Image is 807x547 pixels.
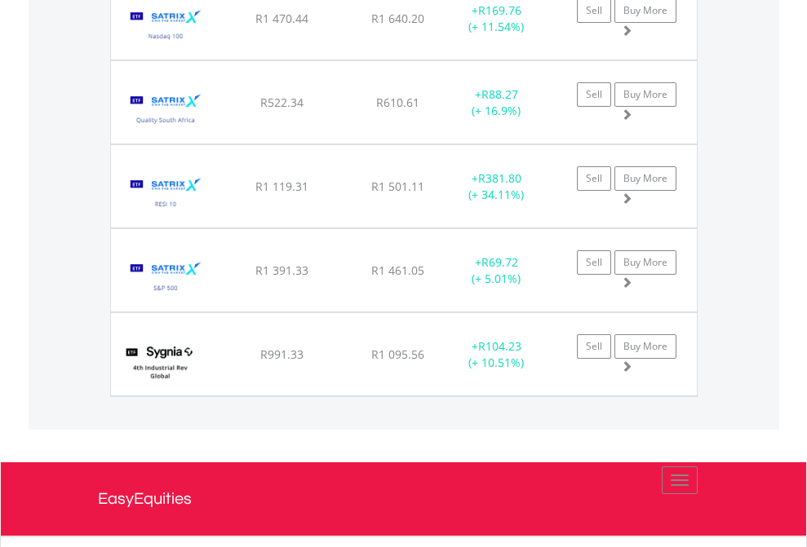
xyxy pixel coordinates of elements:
a: EasyEquities [98,462,710,536]
a: Buy More [614,166,676,191]
a: Sell [577,334,611,359]
img: TFSA.SYG4IR.png [119,333,202,391]
span: R88.27 [481,86,518,102]
img: TFSA.STXQUA.png [119,82,213,139]
span: R104.23 [478,338,521,354]
div: + (+ 11.54%) [446,2,548,35]
span: R69.72 [481,254,518,270]
span: R1 461.05 [371,262,424,278]
div: + (+ 10.51%) [446,338,548,371]
div: + (+ 5.01%) [446,254,548,287]
a: Buy More [614,82,676,107]
a: Buy More [614,250,676,275]
span: R1 501.11 [371,179,424,194]
span: R1 095.56 [371,346,424,362]
span: R1 391.33 [255,262,308,278]
a: Sell [577,250,611,275]
img: TFSA.STXRES.png [119,165,213,223]
span: R1 470.44 [255,11,308,26]
div: + (+ 34.11%) [446,170,548,203]
img: TFSA.STX500.png [119,249,213,307]
a: Sell [577,82,611,107]
div: + (+ 16.9%) [446,86,548,119]
span: R522.34 [260,95,304,110]
a: Buy More [614,334,676,359]
span: R381.80 [478,170,521,186]
span: R610.61 [376,95,419,110]
span: R169.76 [478,2,521,18]
span: R1 640.20 [371,11,424,26]
a: Sell [577,166,611,191]
span: R1 119.31 [255,179,308,194]
span: R991.33 [260,346,304,362]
